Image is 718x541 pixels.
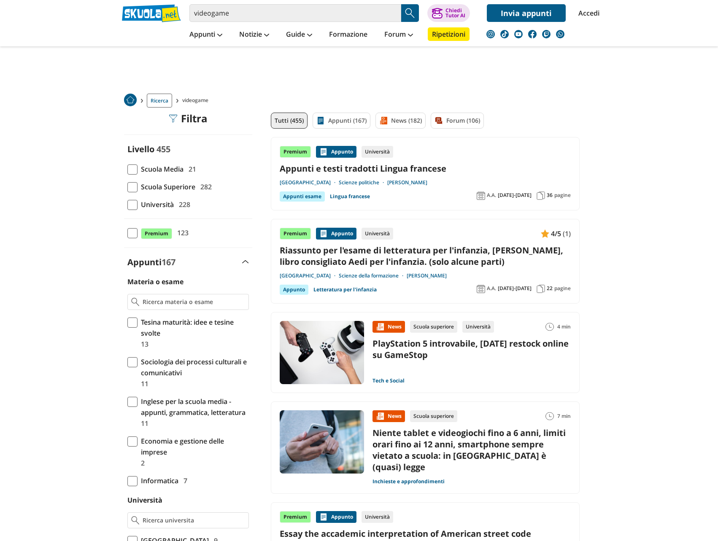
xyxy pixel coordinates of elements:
[174,227,189,238] span: 123
[197,181,212,192] span: 282
[147,94,172,108] span: Ricerca
[487,285,496,292] span: A.A.
[280,321,364,384] img: Immagine news
[138,356,249,378] span: Sociologia dei processi culturali e comunicativi
[372,338,569,361] a: PlayStation 5 introvabile, [DATE] restock online su GameStop
[189,4,401,22] input: Cerca appunti, riassunti o versioni
[242,260,249,264] img: Apri e chiudi sezione
[339,272,407,279] a: Scienze della formazione
[545,323,554,331] img: Tempo lettura
[545,412,554,420] img: Tempo lettura
[528,30,537,38] img: facebook
[280,272,339,279] a: [GEOGRAPHIC_DATA]
[547,192,553,199] span: 36
[557,410,571,422] span: 7 min
[131,298,139,306] img: Ricerca materia o esame
[551,228,561,239] span: 4/5
[280,179,339,186] a: [GEOGRAPHIC_DATA]
[138,396,249,418] span: Inglese per la scuola media - appunti, grammatica, letteratura
[401,4,419,22] button: Search Button
[180,475,187,486] span: 7
[138,475,178,486] span: Informatica
[280,285,308,295] div: Appunto
[375,113,426,129] a: News (182)
[339,179,387,186] a: Scienze politiche
[487,4,566,22] a: Invia appunti
[138,418,148,429] span: 11
[372,478,445,485] a: Inchieste e approfondimenti
[542,30,551,38] img: twitch
[124,94,137,106] img: Home
[143,516,245,525] : Ricerca universita
[280,410,364,474] img: Immagine news
[175,199,190,210] span: 228
[404,7,416,19] img: Cerca appunti, riassunti o versioni
[362,228,393,240] div: Università
[410,410,457,422] div: Scuola superiore
[372,377,405,384] a: Tech e Social
[547,285,553,292] span: 22
[169,113,208,124] div: Filtra
[271,113,308,129] a: Tutti (455)
[428,27,470,41] a: Ripetizioni
[143,298,245,306] input: Ricerca materia o esame
[127,277,184,286] label: Materia o esame
[541,229,549,238] img: Appunti contenuto
[127,143,154,155] label: Livello
[319,148,328,156] img: Appunti contenuto
[445,8,465,18] div: Chiedi Tutor AI
[487,192,496,199] span: A.A.
[124,94,137,108] a: Home
[427,4,470,22] button: ChiediTutor AI
[141,228,172,239] span: Premium
[280,146,311,158] div: Premium
[162,256,175,268] span: 167
[138,164,184,175] span: Scuola Media
[387,179,427,186] a: [PERSON_NAME]
[379,116,388,125] img: News filtro contenuto
[138,458,145,468] span: 2
[486,30,495,38] img: instagram
[563,228,571,239] span: (1)
[498,192,532,199] span: [DATE]-[DATE]
[330,191,370,202] a: Lingua francese
[138,317,249,339] span: Tesina maturità: idee e tesine svolte
[187,27,224,43] a: Appunti
[316,116,325,125] img: Appunti filtro contenuto
[280,245,571,267] a: Riassunto per l'esame di letteratura per l'infanzia, [PERSON_NAME], libro consigliato Aedi per l'...
[477,191,485,200] img: Anno accademico
[431,113,484,129] a: Forum (106)
[554,285,571,292] span: pagine
[376,412,384,420] img: News contenuto
[500,30,509,38] img: tiktok
[462,321,494,333] div: Università
[514,30,523,38] img: youtube
[362,511,393,523] div: Università
[157,143,170,155] span: 455
[138,339,148,350] span: 13
[407,272,447,279] a: [PERSON_NAME]
[556,30,564,38] img: WhatsApp
[127,256,175,268] label: Appunti
[319,229,328,238] img: Appunti contenuto
[554,192,571,199] span: pagine
[284,27,314,43] a: Guide
[280,528,571,539] a: Essay the accademic interpretation of American street code
[127,495,162,505] label: Università
[131,516,139,525] img: Ricerca universita
[138,436,249,458] span: Economia e gestione delle imprese
[372,427,566,473] a: Niente tablet e videogiochi fino a 6 anni, limiti orari fino ai 12 anni, smartphone sempre vietat...
[557,321,571,333] span: 4 min
[138,378,148,389] span: 11
[316,146,356,158] div: Appunto
[280,163,571,174] a: Appunti e testi tradotti Lingua francese
[280,228,311,240] div: Premium
[372,410,405,422] div: News
[410,321,457,333] div: Scuola superiore
[313,285,377,295] a: Letteratura per l'infanzia
[578,4,596,22] a: Accedi
[362,146,393,158] div: Università
[237,27,271,43] a: Notizie
[182,94,212,108] span: videogame
[327,27,370,43] a: Formazione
